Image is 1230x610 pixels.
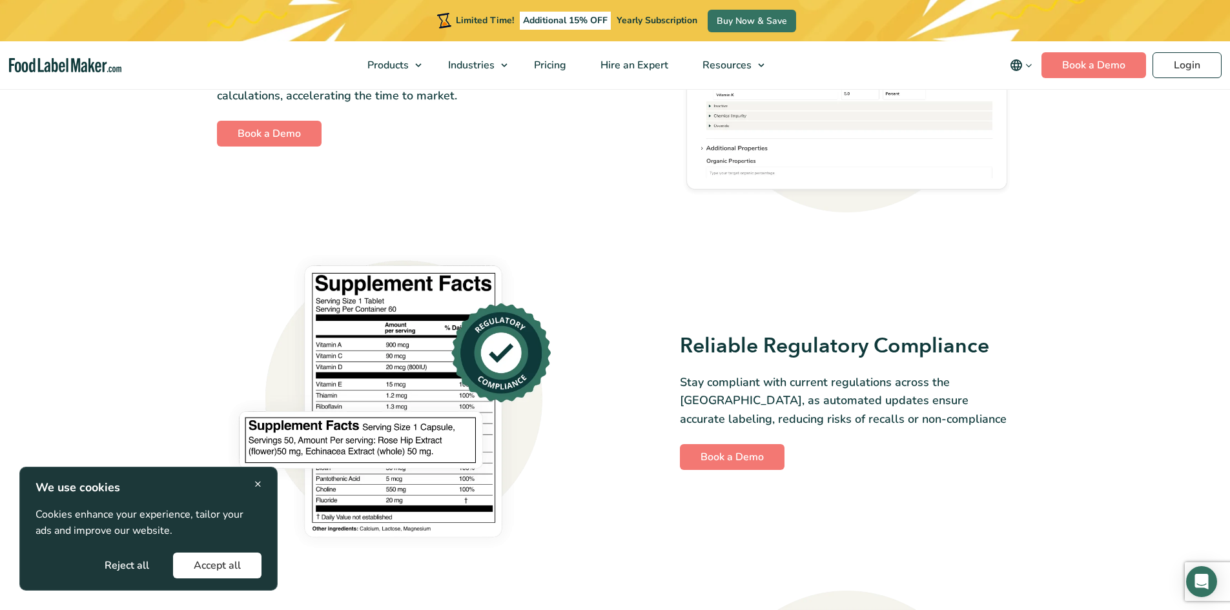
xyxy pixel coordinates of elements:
span: Products [364,58,410,72]
a: Book a Demo [217,121,322,147]
span: Additional 15% OFF [520,12,611,30]
button: Reject all [84,553,170,578]
a: Hire an Expert [584,41,682,89]
a: Products [351,41,428,89]
button: Accept all [173,553,261,578]
div: Open Intercom Messenger [1186,566,1217,597]
a: Login [1153,52,1222,78]
span: Yearly Subscription [617,14,697,26]
span: Pricing [530,58,568,72]
a: Resources [686,41,771,89]
strong: We use cookies [36,480,120,495]
a: Book a Demo [1041,52,1146,78]
a: Buy Now & Save [708,10,796,32]
span: Resources [699,58,753,72]
h3: Reliable Regulatory Compliance [680,333,1014,360]
span: Limited Time! [456,14,514,26]
p: Stay compliant with current regulations across the [GEOGRAPHIC_DATA], as automated updates ensure... [680,373,1014,429]
a: Pricing [517,41,580,89]
span: × [254,475,261,493]
span: Hire an Expert [597,58,670,72]
span: Industries [444,58,496,72]
a: Book a Demo [680,444,784,470]
a: Industries [431,41,514,89]
p: Cookies enhance your experience, tailor your ads and improve our website. [36,507,261,540]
